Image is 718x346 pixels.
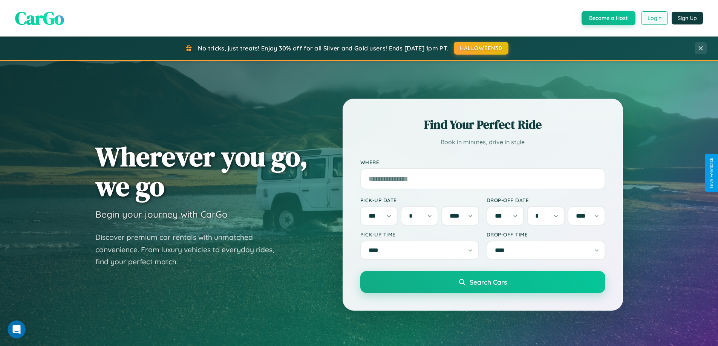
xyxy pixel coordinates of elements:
[360,137,605,148] p: Book in minutes, drive in style
[95,231,284,268] p: Discover premium car rentals with unmatched convenience. From luxury vehicles to everyday rides, ...
[360,271,605,293] button: Search Cars
[95,142,308,201] h1: Wherever you go, we go
[360,197,479,203] label: Pick-up Date
[198,44,448,52] span: No tricks, just treats! Enjoy 30% off for all Silver and Gold users! Ends [DATE] 1pm PT.
[360,116,605,133] h2: Find Your Perfect Ride
[95,209,228,220] h3: Begin your journey with CarGo
[15,6,64,30] span: CarGo
[672,12,703,24] button: Sign Up
[360,231,479,238] label: Pick-up Time
[641,11,668,25] button: Login
[582,11,635,25] button: Become a Host
[487,231,605,238] label: Drop-off Time
[709,158,714,188] div: Give Feedback
[454,42,508,55] button: HALLOWEEN30
[8,320,26,338] iframe: Intercom live chat
[470,278,507,286] span: Search Cars
[360,159,605,165] label: Where
[487,197,605,203] label: Drop-off Date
